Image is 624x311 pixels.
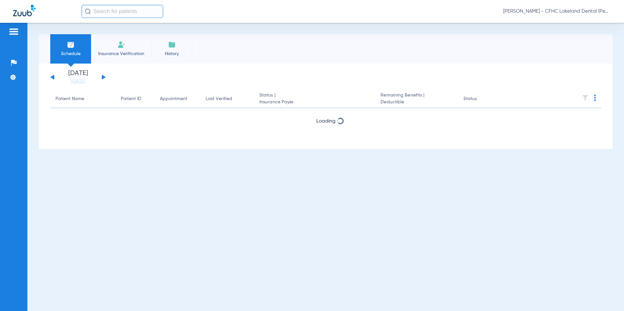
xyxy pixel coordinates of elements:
[55,51,86,57] span: Schedule
[55,96,84,102] div: Patient Name
[458,90,502,108] th: Status
[503,8,611,15] span: [PERSON_NAME] - CFHC Lakeland Dental (Peds)
[67,41,75,49] img: Schedule
[160,96,187,102] div: Appointment
[254,90,375,108] th: Status |
[156,51,187,57] span: History
[117,41,125,49] img: Manual Insurance Verification
[13,5,36,16] img: Zuub Logo
[168,41,176,49] img: History
[58,78,98,84] a: [DATE]
[594,95,596,101] img: group-dot-blue.svg
[82,5,163,18] input: Search for patients
[206,96,232,102] div: Last Verified
[121,96,149,102] div: Patient ID
[206,96,249,102] div: Last Verified
[96,51,147,57] span: Insurance Verification
[316,119,335,124] span: Loading
[55,96,110,102] div: Patient Name
[58,70,98,84] li: [DATE]
[375,90,458,108] th: Remaining Benefits |
[381,99,453,106] span: Deductible
[8,28,19,36] img: hamburger-icon
[259,99,370,106] span: Insurance Payer
[160,96,195,102] div: Appointment
[85,8,91,14] img: Search Icon
[121,96,141,102] div: Patient ID
[582,95,588,101] img: filter.svg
